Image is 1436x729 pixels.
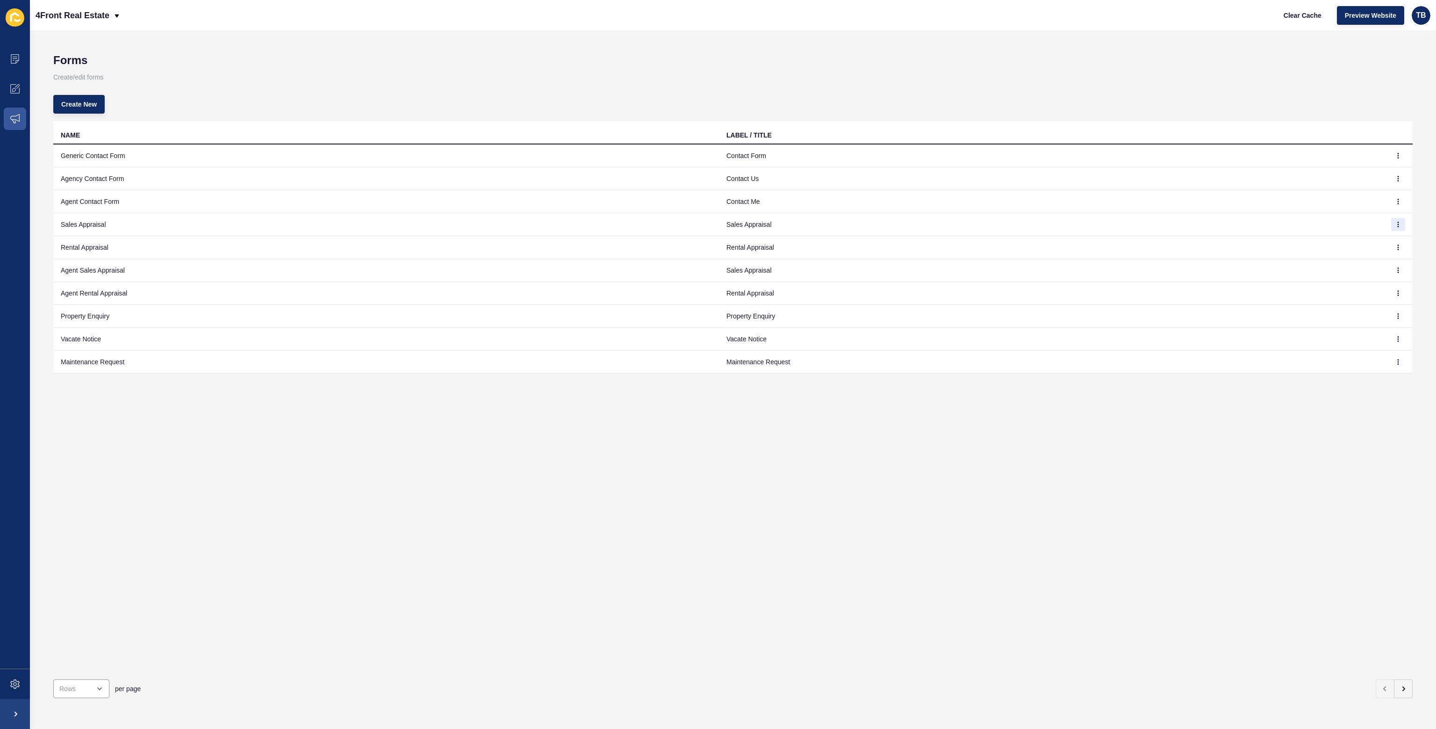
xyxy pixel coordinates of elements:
[53,351,719,374] td: Maintenance Request
[719,144,1385,167] td: Contact Form
[53,95,105,114] button: Create New
[726,130,772,140] div: LABEL / TITLE
[719,328,1385,351] td: Vacate Notice
[53,259,719,282] td: Agent Sales Appraisal
[719,167,1385,190] td: Contact Us
[53,190,719,213] td: Agent Contact Form
[719,305,1385,328] td: Property Enquiry
[719,282,1385,305] td: Rental Appraisal
[53,144,719,167] td: Generic Contact Form
[53,213,719,236] td: Sales Appraisal
[719,351,1385,374] td: Maintenance Request
[53,236,719,259] td: Rental Appraisal
[115,684,141,693] span: per page
[1276,6,1329,25] button: Clear Cache
[53,679,109,698] div: open menu
[1345,11,1396,20] span: Preview Website
[719,190,1385,213] td: Contact Me
[53,67,1413,87] p: Create/edit forms
[53,54,1413,67] h1: Forms
[719,213,1385,236] td: Sales Appraisal
[1416,11,1426,20] span: TB
[719,236,1385,259] td: Rental Appraisal
[53,167,719,190] td: Agency Contact Form
[719,259,1385,282] td: Sales Appraisal
[61,100,97,109] span: Create New
[53,305,719,328] td: Property Enquiry
[61,130,80,140] div: NAME
[36,4,109,27] p: 4Front Real Estate
[1337,6,1404,25] button: Preview Website
[1284,11,1321,20] span: Clear Cache
[53,282,719,305] td: Agent Rental Appraisal
[53,328,719,351] td: Vacate Notice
